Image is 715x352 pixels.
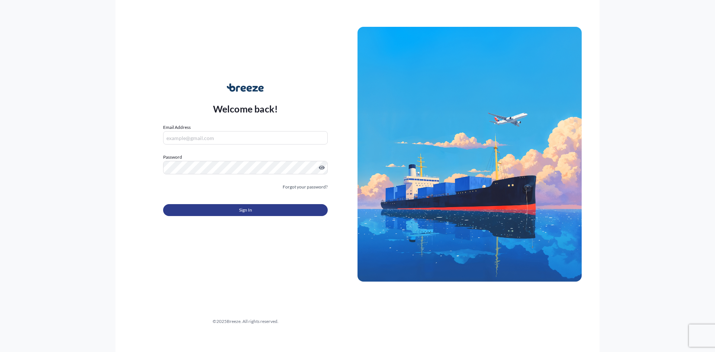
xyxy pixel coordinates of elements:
[239,206,252,214] span: Sign In
[213,103,278,115] p: Welcome back!
[163,153,328,161] label: Password
[163,131,328,145] input: example@gmail.com
[133,318,357,325] div: © 2025 Breeze. All rights reserved.
[163,124,191,131] label: Email Address
[357,27,582,282] img: Ship illustration
[163,204,328,216] button: Sign In
[283,183,328,191] a: Forgot your password?
[319,165,325,171] button: Show password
